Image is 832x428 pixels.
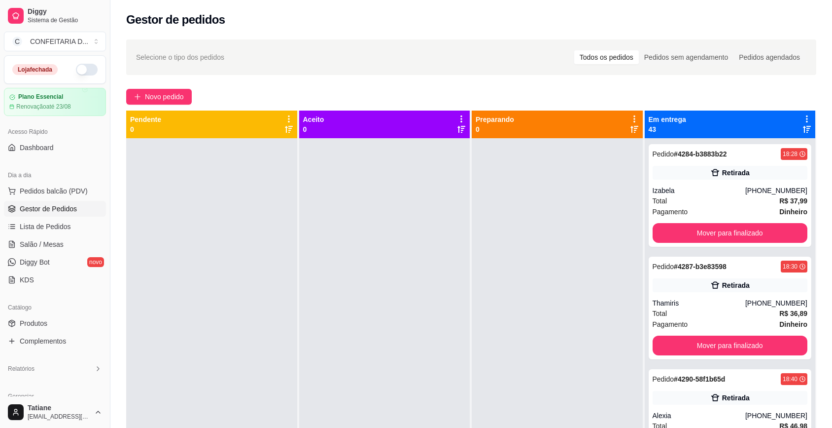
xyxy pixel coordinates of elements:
p: Pendente [130,115,161,124]
div: Retirada [722,393,750,403]
span: Diggy Bot [20,257,50,267]
div: 18:28 [783,150,797,158]
a: Produtos [4,315,106,331]
span: Gestor de Pedidos [20,204,77,214]
span: Total [653,195,667,206]
span: Diggy [28,7,102,16]
button: Alterar Status [76,64,98,76]
div: Gerenciar [4,389,106,404]
div: 18:40 [783,375,797,383]
div: Loja fechada [12,64,58,75]
button: Pedidos balcão (PDV) [4,183,106,199]
span: Produtos [20,318,47,328]
strong: # 4287-b3e83598 [674,263,727,271]
span: Complementos [20,336,66,346]
span: Pagamento [653,206,688,217]
div: Thamiris [653,298,745,308]
a: DiggySistema de Gestão [4,4,106,28]
span: Pedidos balcão (PDV) [20,186,88,196]
strong: Dinheiro [779,320,807,328]
p: Aceito [303,115,324,124]
p: 0 [476,124,514,134]
a: Dashboard [4,140,106,156]
div: Catálogo [4,300,106,315]
a: Salão / Mesas [4,236,106,252]
button: Mover para finalizado [653,336,808,355]
div: Pedidos sem agendamento [639,50,733,64]
h2: Gestor de pedidos [126,12,225,28]
a: Lista de Pedidos [4,219,106,234]
button: Novo pedido [126,89,192,105]
div: Pedidos agendados [733,50,805,64]
div: Todos os pedidos [574,50,639,64]
a: Complementos [4,333,106,349]
span: KDS [20,275,34,285]
span: plus [134,93,141,100]
p: 0 [303,124,324,134]
strong: # 4290-58f1b65d [674,375,725,383]
span: Lista de Pedidos [20,222,71,232]
span: Total [653,308,667,319]
span: Novo pedido [145,91,184,102]
div: Retirada [722,168,750,178]
span: Pagamento [653,319,688,330]
p: Em entrega [649,115,686,124]
div: Dia a dia [4,167,106,183]
span: Relatórios [8,365,35,373]
button: Mover para finalizado [653,223,808,243]
div: Izabela [653,186,745,195]
div: [PHONE_NUMBER] [745,298,807,308]
strong: Dinheiro [779,208,807,216]
div: [PHONE_NUMBER] [745,411,807,421]
div: [PHONE_NUMBER] [745,186,807,195]
p: 0 [130,124,161,134]
p: 43 [649,124,686,134]
span: Sistema de Gestão [28,16,102,24]
a: Diggy Botnovo [4,254,106,270]
span: [EMAIL_ADDRESS][DOMAIN_NAME] [28,413,90,421]
button: Tatiane[EMAIL_ADDRESS][DOMAIN_NAME] [4,400,106,424]
span: Pedido [653,375,674,383]
div: CONFEITARIA D ... [30,37,88,46]
span: Pedido [653,150,674,158]
a: Gestor de Pedidos [4,201,106,217]
span: Selecione o tipo dos pedidos [136,52,224,63]
article: Renovação até 23/08 [16,103,71,111]
a: Plano EssencialRenovaçãoaté 23/08 [4,88,106,116]
strong: R$ 37,99 [779,197,807,205]
div: Alexia [653,411,745,421]
span: Pedido [653,263,674,271]
span: Tatiane [28,404,90,413]
div: 18:30 [783,263,797,271]
button: Select a team [4,32,106,51]
strong: R$ 36,89 [779,310,807,317]
span: Dashboard [20,143,54,153]
div: Acesso Rápido [4,124,106,140]
span: C [12,37,22,46]
p: Preparando [476,115,514,124]
div: Retirada [722,280,750,290]
article: Plano Essencial [18,93,63,101]
strong: # 4284-b3883b22 [674,150,727,158]
span: Salão / Mesas [20,239,64,249]
a: KDS [4,272,106,288]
